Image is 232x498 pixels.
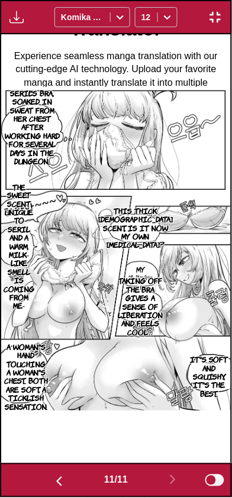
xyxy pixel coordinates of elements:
[115,274,166,339] p: Taking off the bra gives a sense of liberation and feels cool♬
[205,475,224,487] input: Show original
[1,180,37,313] p: The sweet scent unique to Seril and a warm, milk-like smell is coming from me-
[134,263,148,276] p: My
[96,205,176,252] p: This thick [DEMOGRAPHIC_DATA] scent, is it now my own [MEDICAL_DATA]?
[166,473,180,487] img: Next page
[1,86,63,168] p: Seril's bra, soaked in sweat from her chest after working hard for several days in the dungeon...
[52,475,66,489] img: Previous page
[1,341,51,413] p: A woman's hand touching a woman's chest... Both are soft, a ticklish sensation.
[188,353,231,400] p: It's soft and squishy, it's the best...
[1,87,231,411] img: Manga Panel
[9,10,24,24] img: Download translated images
[104,476,128,486] span: 11 / 11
